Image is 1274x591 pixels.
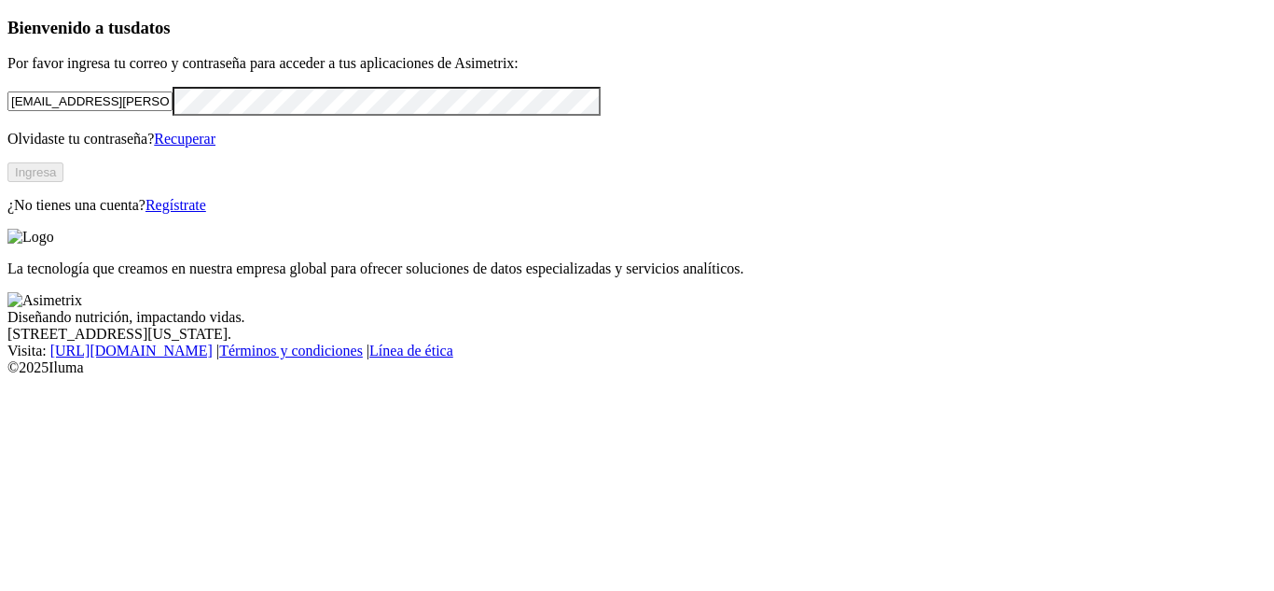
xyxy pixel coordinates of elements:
[7,18,1267,38] h3: Bienvenido a tus
[7,131,1267,148] p: Olvidaste tu contraseña?
[7,343,1267,359] div: Visita : | |
[369,343,453,359] a: Línea de ética
[7,229,54,246] img: Logo
[7,326,1267,343] div: [STREET_ADDRESS][US_STATE].
[7,197,1267,214] p: ¿No tienes una cuenta?
[131,18,171,37] span: datos
[7,162,63,182] button: Ingresa
[7,260,1267,277] p: La tecnología que creamos en nuestra empresa global para ofrecer soluciones de datos especializad...
[7,292,82,309] img: Asimetrix
[7,91,173,111] input: Tu correo
[154,131,215,147] a: Recuperar
[50,343,213,359] a: [URL][DOMAIN_NAME]
[7,309,1267,326] div: Diseñando nutrición, impactando vidas.
[219,343,363,359] a: Términos y condiciones
[145,197,206,213] a: Regístrate
[7,55,1267,72] p: Por favor ingresa tu correo y contraseña para acceder a tus aplicaciones de Asimetrix:
[7,359,1267,376] div: © 2025 Iluma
